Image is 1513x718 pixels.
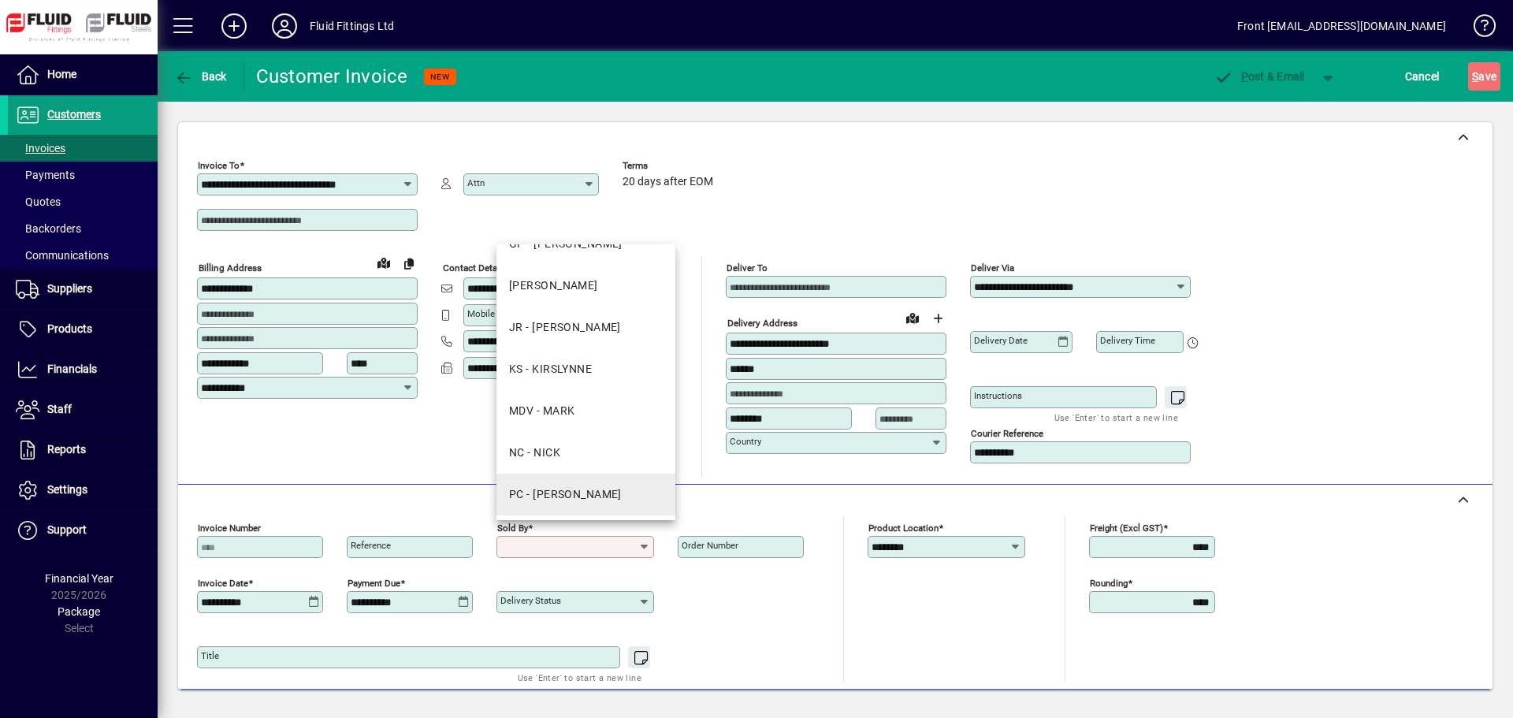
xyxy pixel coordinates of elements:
a: Quotes [8,188,158,215]
mat-label: Product location [868,523,939,534]
span: Financials [47,363,97,375]
mat-label: Delivery date [974,335,1028,346]
a: Suppliers [8,270,158,309]
div: GP - [PERSON_NAME] [509,236,623,252]
span: Payments [16,169,75,181]
mat-label: Deliver To [727,262,768,273]
button: Add [209,12,259,40]
span: Home [47,68,76,80]
div: MDV - MARK [509,403,574,419]
mat-label: Reference [351,540,391,551]
div: KS - KIRSLYNNE [509,361,592,378]
a: Backorders [8,215,158,242]
div: PC - [PERSON_NAME] [509,486,622,503]
button: Save [1468,62,1500,91]
a: Payments [8,162,158,188]
div: JR - [PERSON_NAME] [509,319,621,336]
mat-option: MDV - MARK [496,390,675,432]
mat-label: Payment due [348,578,400,589]
span: Financial Year [45,572,113,585]
mat-label: Deliver via [971,262,1014,273]
button: Choose address [925,306,950,331]
mat-label: Delivery time [1100,335,1155,346]
span: Suppliers [47,282,92,295]
a: Invoices [8,135,158,162]
mat-label: Invoice To [198,160,240,171]
div: [PERSON_NAME] [509,277,598,294]
mat-hint: Use 'Enter' to start a new line [518,668,641,686]
span: Terms [623,161,717,171]
button: Back [170,62,231,91]
mat-label: Sold by [497,523,528,534]
a: Settings [8,471,158,510]
span: 20 days after EOM [623,176,713,188]
a: Financials [8,350,158,389]
button: Copy to Delivery address [396,251,422,276]
mat-label: Delivery status [500,595,561,606]
a: Support [8,511,158,550]
span: P [1241,70,1248,83]
a: Staff [8,390,158,430]
mat-label: Mobile [467,308,495,319]
mat-label: Rounding [1090,578,1128,589]
span: ave [1472,64,1496,89]
button: Cancel [1401,62,1444,91]
span: Support [47,523,87,536]
mat-label: Invoice date [198,578,248,589]
span: Products [47,322,92,335]
a: Reports [8,430,158,470]
a: View on map [900,305,925,330]
span: S [1472,70,1478,83]
mat-option: JJ - JENI [496,265,675,307]
mat-option: NC - NICK [496,432,675,474]
mat-label: Instructions [974,390,1022,401]
span: Package [58,605,100,618]
span: Back [174,70,227,83]
mat-label: Order number [682,540,738,551]
app-page-header-button: Back [158,62,244,91]
span: Customers [47,108,101,121]
span: Cancel [1405,64,1440,89]
div: Customer Invoice [256,64,408,89]
span: NEW [430,72,450,82]
div: Front [EMAIL_ADDRESS][DOMAIN_NAME] [1237,13,1446,39]
a: Knowledge Base [1462,3,1493,54]
mat-option: PC - PAUL [496,474,675,515]
mat-hint: Use 'Enter' to start a new line [1054,408,1178,426]
mat-option: JR - John Rossouw [496,307,675,348]
span: Communications [16,249,109,262]
button: Profile [259,12,310,40]
mat-label: Invoice number [198,523,261,534]
span: Invoices [16,142,65,154]
span: Staff [47,403,72,415]
span: ost & Email [1214,70,1305,83]
mat-label: Country [730,436,761,447]
span: Backorders [16,222,81,235]
mat-label: Attn [467,177,485,188]
a: Products [8,310,158,349]
mat-label: Title [201,650,219,661]
span: Quotes [16,195,61,208]
a: View on map [371,250,396,275]
mat-option: RH - RAY [496,515,675,557]
mat-option: GP - Grant Petersen [496,223,675,265]
mat-label: Freight (excl GST) [1090,523,1163,534]
div: NC - NICK [509,445,560,461]
button: Post & Email [1206,62,1313,91]
a: Home [8,55,158,95]
div: Fluid Fittings Ltd [310,13,394,39]
span: Settings [47,483,87,496]
a: Communications [8,242,158,269]
mat-option: KS - KIRSLYNNE [496,348,675,390]
mat-label: Courier Reference [971,428,1043,439]
span: Reports [47,443,86,456]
